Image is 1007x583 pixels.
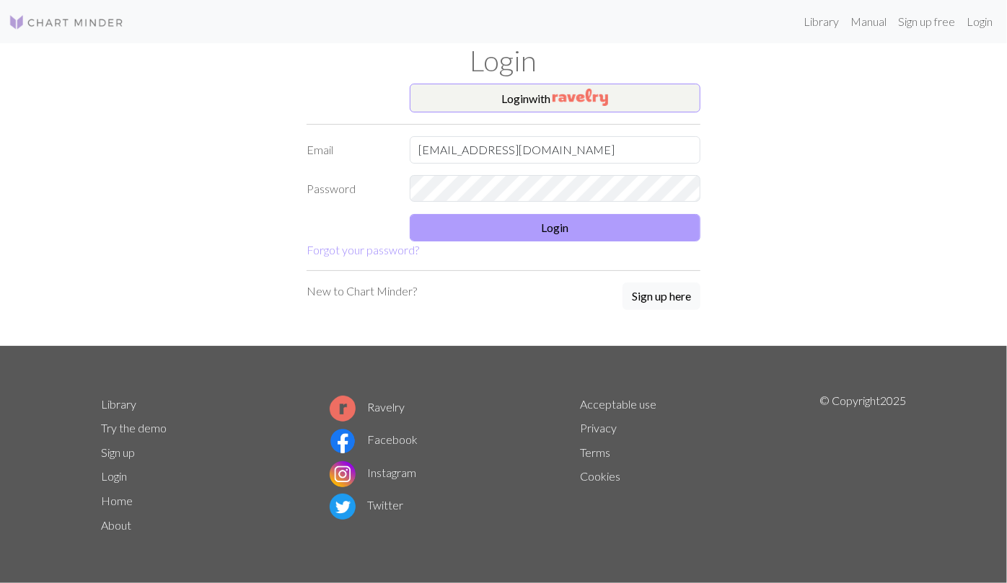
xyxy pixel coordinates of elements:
a: Sign up here [623,282,700,311]
img: Twitter logo [330,494,356,520]
a: Library [798,7,845,36]
a: Terms [580,445,610,459]
button: Loginwith [410,84,701,112]
a: Forgot your password? [307,243,419,257]
a: Ravelry [330,400,405,414]
img: Ravelry logo [330,396,356,422]
label: Password [298,175,401,203]
img: Facebook logo [330,428,356,454]
a: Acceptable use [580,397,656,411]
a: Manual [845,7,892,36]
a: Login [961,7,998,36]
a: Try the demo [101,421,167,435]
a: Twitter [330,498,403,512]
h1: Login [92,43,915,78]
button: Login [410,214,701,241]
button: Sign up here [623,282,700,310]
a: Facebook [330,432,418,446]
a: Sign up [101,445,135,459]
img: Instagram logo [330,461,356,487]
img: Ravelry [553,89,608,106]
a: Sign up free [892,7,961,36]
a: Privacy [580,421,617,435]
a: Library [101,397,136,411]
img: Logo [9,14,124,31]
p: © Copyright 2025 [819,392,906,538]
p: New to Chart Minder? [307,282,417,300]
a: About [101,518,131,532]
a: Login [101,469,127,483]
label: Email [298,136,401,164]
a: Cookies [580,469,620,483]
a: Home [101,494,133,507]
a: Instagram [330,466,416,479]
